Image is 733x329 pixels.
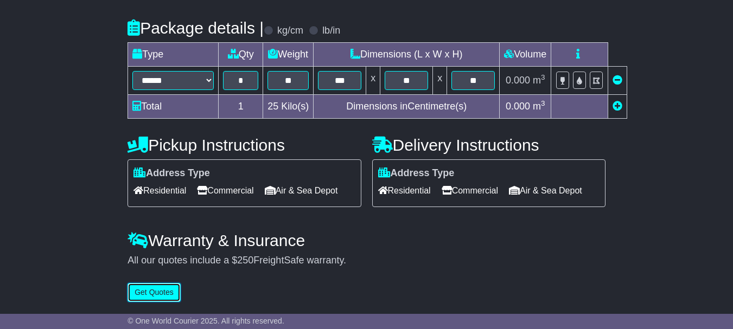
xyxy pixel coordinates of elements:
span: Residential [378,182,431,199]
label: Address Type [378,167,455,179]
span: Air & Sea Depot [265,182,338,199]
a: Add new item [613,101,622,112]
div: All our quotes include a $ FreightSafe warranty. [128,255,605,267]
h4: Pickup Instructions [128,136,361,154]
button: Get Quotes [128,283,181,302]
td: 1 [219,95,263,119]
span: © One World Courier 2025. All rights reserved. [128,317,284,325]
span: Residential [133,182,186,199]
span: 0.000 [506,101,530,112]
h4: Warranty & Insurance [128,231,605,249]
span: m [533,101,545,112]
td: Qty [219,43,263,67]
td: Kilo(s) [263,95,314,119]
td: Volume [500,43,551,67]
td: Weight [263,43,314,67]
td: Dimensions (L x W x H) [314,43,500,67]
span: Commercial [442,182,498,199]
td: Dimensions in Centimetre(s) [314,95,500,119]
a: Remove this item [613,75,622,86]
td: Type [128,43,219,67]
span: m [533,75,545,86]
span: 25 [267,101,278,112]
span: Commercial [197,182,253,199]
span: 250 [237,255,253,266]
h4: Delivery Instructions [372,136,605,154]
label: Address Type [133,167,210,179]
sup: 3 [541,73,545,81]
h4: Package details | [128,19,264,37]
sup: 3 [541,99,545,107]
label: kg/cm [277,25,303,37]
span: 0.000 [506,75,530,86]
span: Air & Sea Depot [509,182,582,199]
td: x [433,67,447,95]
td: x [366,67,380,95]
td: Total [128,95,219,119]
label: lb/in [322,25,340,37]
